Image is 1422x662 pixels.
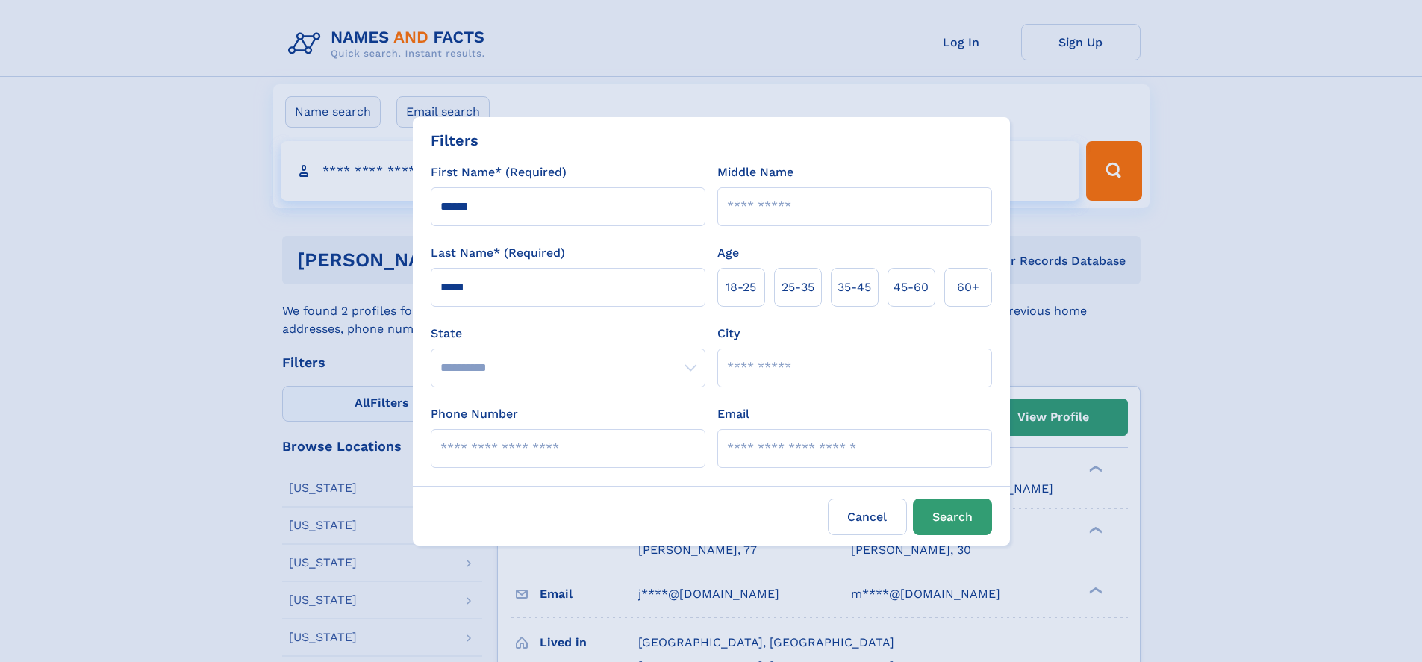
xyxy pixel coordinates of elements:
[913,499,992,535] button: Search
[431,325,705,343] label: State
[431,129,478,152] div: Filters
[717,405,749,423] label: Email
[431,405,518,423] label: Phone Number
[431,163,567,181] label: First Name* (Required)
[828,499,907,535] label: Cancel
[838,278,871,296] span: 35‑45
[717,325,740,343] label: City
[894,278,929,296] span: 45‑60
[782,278,814,296] span: 25‑35
[717,244,739,262] label: Age
[431,244,565,262] label: Last Name* (Required)
[726,278,756,296] span: 18‑25
[717,163,793,181] label: Middle Name
[957,278,979,296] span: 60+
